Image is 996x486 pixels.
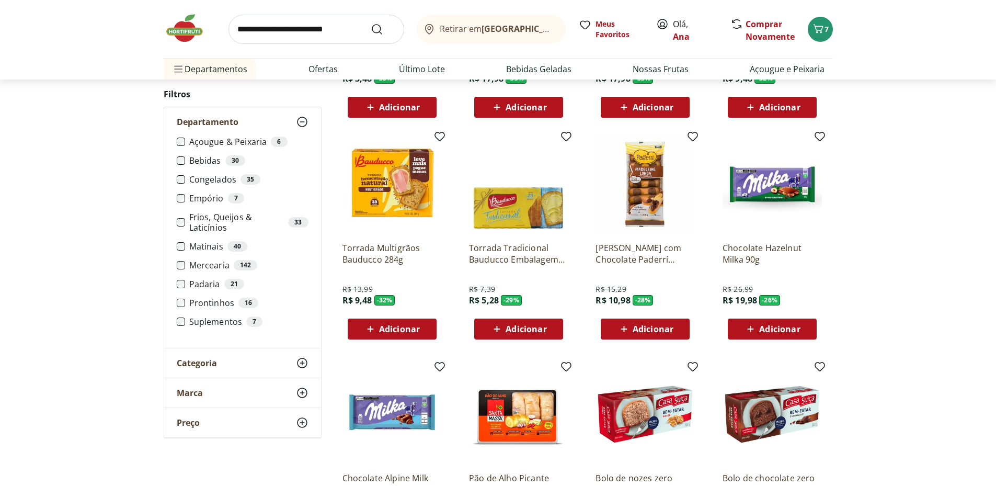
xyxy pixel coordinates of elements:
label: Açougue & Peixaria [189,137,308,147]
a: Torrada Tradicional Bauducco Embalagem 142G [469,242,568,265]
span: Adicionar [759,103,800,111]
span: R$ 19,98 [723,295,757,306]
img: Madeleine Longa com Chocolate Paderrí Pacote 200g [596,134,695,234]
span: Marca [177,388,203,398]
span: Preço [177,417,200,428]
a: Ofertas [308,63,338,75]
span: 7 [825,24,829,34]
a: Bebidas Geladas [506,63,571,75]
label: Frios, Queijos & Laticínios [189,212,308,233]
span: R$ 5,28 [469,295,499,306]
button: Adicionar [474,97,563,118]
button: Marca [164,378,321,408]
img: Torrada Tradicional Bauducco Embalagem 142G [469,134,568,234]
button: Carrinho [808,17,833,42]
a: [PERSON_NAME] com Chocolate Paderrí Pacote 200g [596,242,695,265]
div: 33 [288,217,308,228]
span: Adicionar [379,325,420,333]
button: Preço [164,408,321,437]
button: Submit Search [371,23,396,36]
a: Nossas Frutas [633,63,689,75]
div: 35 [241,174,260,185]
button: Adicionar [474,319,563,340]
b: [GEOGRAPHIC_DATA]/[GEOGRAPHIC_DATA] [482,23,658,35]
img: Chocolate Hazelnut Milka 90g [723,134,822,234]
span: R$ 15,29 [596,284,626,295]
button: Adicionar [728,319,817,340]
a: Açougue e Peixaria [750,63,825,75]
input: search [228,15,404,44]
label: Bebidas [189,155,308,166]
label: Prontinhos [189,298,308,308]
span: Categoria [177,358,217,368]
label: Empório [189,193,308,204]
button: Adicionar [348,97,437,118]
img: Pão de Alho Picante Santa Massa 400g [469,365,568,464]
a: Chocolate Hazelnut Milka 90g [723,242,822,265]
a: Último Lote [399,63,445,75]
button: Retirar em[GEOGRAPHIC_DATA]/[GEOGRAPHIC_DATA] [417,15,566,44]
span: Retirar em [440,24,555,33]
span: Adicionar [759,325,800,333]
span: R$ 26,99 [723,284,753,295]
span: - 32 % [374,295,395,306]
div: 21 [224,279,244,289]
span: - 26 % [759,295,780,306]
span: - 29 % [501,295,522,306]
span: Adicionar [506,103,546,111]
span: Departamentos [172,56,247,82]
a: Meus Favoritos [579,19,644,40]
a: Comprar Novamente [746,18,795,42]
button: Categoria [164,348,321,378]
div: 6 [271,137,287,147]
label: Matinais [189,241,308,252]
img: Bolo de nozes zero açúcar Casa Suíça 280g [596,365,695,464]
button: Menu [172,56,185,82]
img: Chocolate Alpine Milk Milka 90g [342,365,442,464]
div: 16 [238,298,258,308]
h2: Filtros [164,84,322,105]
div: 7 [246,317,262,327]
a: Torrada Multigrãos Bauducco 284g [342,242,442,265]
div: 30 [225,155,245,166]
label: Suplementos [189,317,308,327]
label: Congelados [189,174,308,185]
span: R$ 7,39 [469,284,495,295]
span: Adicionar [379,103,420,111]
span: R$ 13,99 [342,284,373,295]
label: Padaria [189,279,308,289]
div: Departamento [164,137,321,348]
button: Departamento [164,107,321,137]
span: Adicionar [633,325,673,333]
span: - 28 % [633,295,654,306]
span: Adicionar [506,325,546,333]
span: R$ 10,98 [596,295,630,306]
button: Adicionar [728,97,817,118]
span: Departamento [177,117,238,127]
img: Bolo de chocolate zero açúcar Casa Suíça 280g [723,365,822,464]
button: Adicionar [601,319,690,340]
div: 142 [234,260,257,270]
button: Adicionar [601,97,690,118]
span: Adicionar [633,103,673,111]
a: Ana [673,31,690,42]
span: R$ 9,48 [342,295,372,306]
img: Torrada Multigrãos Bauducco 284g [342,134,442,234]
label: Mercearia [189,260,308,270]
div: 7 [228,193,244,204]
img: Hortifruti [164,13,216,44]
div: 40 [227,241,247,252]
span: Olá, [673,18,719,43]
span: Meus Favoritos [596,19,644,40]
button: Adicionar [348,319,437,340]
